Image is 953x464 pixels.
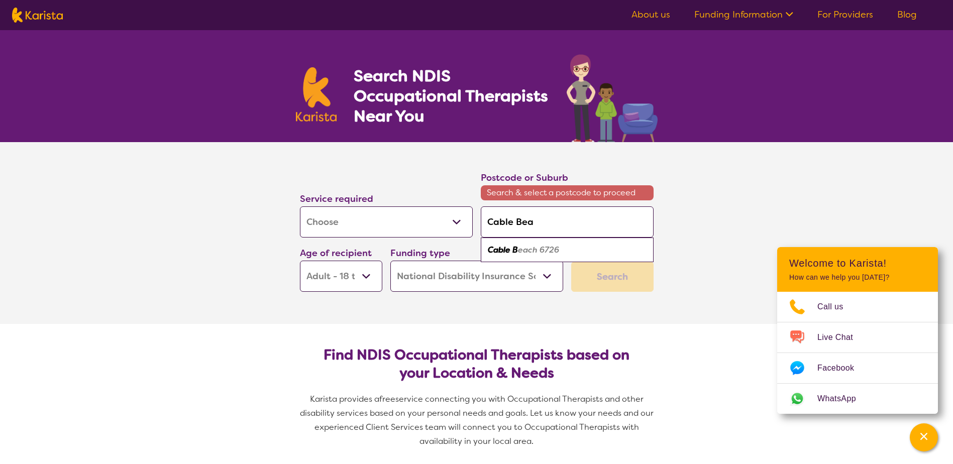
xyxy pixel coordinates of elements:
[694,9,793,21] a: Funding Information
[777,247,938,414] div: Channel Menu
[379,394,395,404] span: free
[300,394,656,446] span: service connecting you with Occupational Therapists and other disability services based on your p...
[567,54,658,142] img: occupational-therapy
[481,206,654,238] input: Type
[777,292,938,414] ul: Choose channel
[390,247,450,259] label: Funding type
[910,423,938,451] button: Channel Menu
[308,346,646,382] h2: Find NDIS Occupational Therapists based on your Location & Needs
[481,172,568,184] label: Postcode or Suburb
[300,247,372,259] label: Age of recipient
[300,193,373,205] label: Service required
[481,185,654,200] span: Search & select a postcode to proceed
[12,8,63,23] img: Karista logo
[817,299,856,314] span: Call us
[631,9,670,21] a: About us
[817,330,865,345] span: Live Chat
[789,273,926,282] p: How can we help you [DATE]?
[897,9,917,21] a: Blog
[488,245,518,255] em: Cable B
[518,245,559,255] em: each 6726
[817,9,873,21] a: For Providers
[354,66,549,126] h1: Search NDIS Occupational Therapists Near You
[817,391,868,406] span: WhatsApp
[777,384,938,414] a: Web link opens in a new tab.
[789,257,926,269] h2: Welcome to Karista!
[486,241,649,260] div: Cable Beach 6726
[310,394,379,404] span: Karista provides a
[296,67,337,122] img: Karista logo
[817,361,866,376] span: Facebook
